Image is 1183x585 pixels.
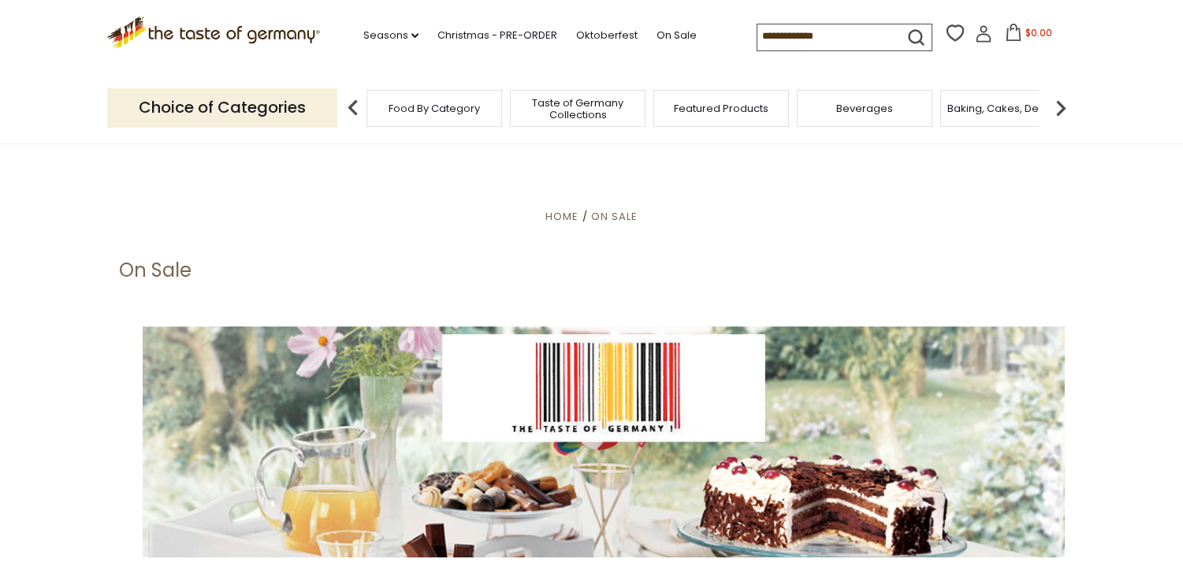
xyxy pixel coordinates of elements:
a: Oktoberfest [576,27,638,44]
img: previous arrow [337,92,369,124]
a: Food By Category [389,102,480,114]
a: On Sale [591,209,638,224]
a: Featured Products [674,102,768,114]
button: $0.00 [995,24,1062,47]
a: On Sale [657,27,697,44]
a: Baking, Cakes, Desserts [947,102,1070,114]
a: Seasons [363,27,419,44]
img: next arrow [1045,92,1077,124]
h1: On Sale [119,259,192,282]
a: Christmas - PRE-ORDER [437,27,557,44]
p: Choice of Categories [107,88,337,127]
img: the-taste-of-germany-barcode-3.jpg [143,326,1065,557]
a: Beverages [836,102,893,114]
span: $0.00 [1025,26,1052,39]
a: Taste of Germany Collections [515,97,641,121]
a: Home [545,209,578,224]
